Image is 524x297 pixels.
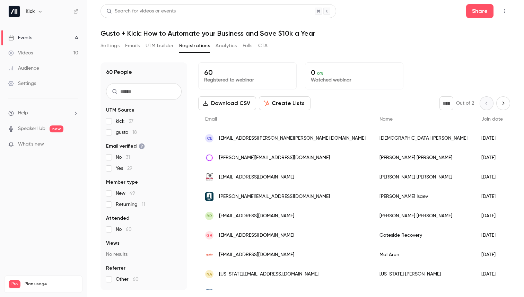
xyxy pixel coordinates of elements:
h1: 60 People [106,68,132,76]
span: CE [207,135,212,141]
button: Registrations [179,40,210,51]
span: Name [379,117,393,122]
span: GR [206,232,212,238]
span: new [50,125,63,132]
div: [PERSON_NAME] [PERSON_NAME] [373,148,474,167]
div: [DATE] [474,129,510,148]
section: facet-groups [106,107,182,283]
button: Emails [125,40,140,51]
h1: Gusto + Kick: How to Automate your Business and Save $10k a Year [101,29,510,37]
div: [DATE] [474,226,510,245]
span: [EMAIL_ADDRESS][PERSON_NAME][PERSON_NAME][DOMAIN_NAME] [219,135,366,142]
span: Email [205,117,217,122]
span: [PERSON_NAME][EMAIL_ADDRESS][DOMAIN_NAME] [219,193,330,200]
span: No [116,154,130,161]
button: UTM builder [146,40,174,51]
span: kick [116,118,133,125]
span: Help [18,110,28,117]
span: New [116,190,135,197]
span: 18 [132,130,137,135]
img: gusto.com [205,251,213,259]
p: Watched webinar [311,77,398,84]
iframe: Noticeable Trigger [70,141,78,148]
img: letsimplify.com [205,154,213,162]
button: Next page [496,96,510,110]
a: SpeakerHub [18,125,45,132]
div: [US_STATE] [PERSON_NAME] [373,264,474,284]
h6: Kick [26,8,35,15]
span: Join date [481,117,503,122]
p: Out of 2 [456,100,474,107]
span: 0 % [317,71,323,76]
span: 11 [142,202,145,207]
span: 49 [130,191,135,196]
span: Referrer [106,265,125,272]
button: Analytics [216,40,237,51]
span: [EMAIL_ADDRESS][DOMAIN_NAME] [219,251,294,259]
div: Mal Arun [373,245,474,264]
span: Other [116,276,139,283]
span: 31 [126,155,130,160]
span: [EMAIL_ADDRESS][DOMAIN_NAME] [219,212,294,220]
div: [DATE] [474,187,510,206]
span: 37 [129,119,133,124]
div: Videos [8,50,33,56]
div: Audience [8,65,39,72]
button: CTA [258,40,268,51]
span: [PERSON_NAME][EMAIL_ADDRESS][DOMAIN_NAME] [219,154,330,161]
div: [DATE] [474,245,510,264]
div: Gateside Recovery [373,226,474,245]
span: Member type [106,179,138,186]
div: [DATE] [474,167,510,187]
span: Attended [106,215,129,222]
span: [EMAIL_ADDRESS][DOMAIN_NAME] [219,232,294,239]
button: Settings [101,40,120,51]
p: 0 [311,68,398,77]
div: [DATE] [474,206,510,226]
div: Search for videos or events [106,8,176,15]
span: Plan usage [25,281,78,287]
img: bonamark.com [205,192,213,201]
span: 60 [133,277,139,282]
button: Share [466,4,494,18]
span: BR [207,213,212,219]
button: Create Lists [259,96,311,110]
p: 60 [204,68,291,77]
span: Yes [116,165,132,172]
img: jbartolo.com [205,173,213,181]
span: UTM Source [106,107,134,114]
span: 29 [127,166,132,171]
div: [PERSON_NAME] Isaev [373,187,474,206]
button: Download CSV [198,96,256,110]
div: [DEMOGRAPHIC_DATA] [PERSON_NAME] [373,129,474,148]
button: Polls [243,40,253,51]
span: 60 [126,227,132,232]
div: [PERSON_NAME] [PERSON_NAME] [373,206,474,226]
span: Views [106,240,120,247]
span: gusto [116,129,137,136]
div: [DATE] [474,148,510,167]
span: Pro [9,280,20,288]
p: No results [106,251,182,258]
div: Settings [8,80,36,87]
li: help-dropdown-opener [8,110,78,117]
p: Registered to webinar [204,77,291,84]
span: What's new [18,141,44,148]
img: Kick [9,6,20,17]
span: Returning [116,201,145,208]
div: [PERSON_NAME] [PERSON_NAME] [373,167,474,187]
div: Events [8,34,32,41]
span: NA [207,271,212,277]
span: No [116,226,132,233]
span: [EMAIL_ADDRESS][DOMAIN_NAME] [219,174,294,181]
span: Email verified [106,143,145,150]
span: [US_STATE][EMAIL_ADDRESS][DOMAIN_NAME] [219,271,318,278]
div: [DATE] [474,264,510,284]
